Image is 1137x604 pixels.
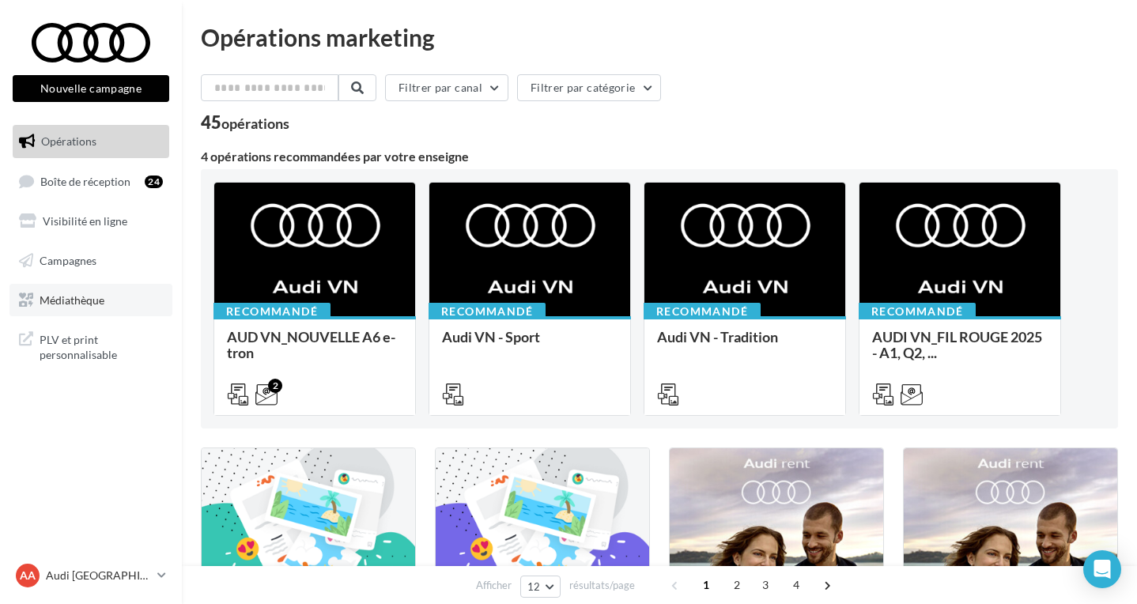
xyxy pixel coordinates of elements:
[46,568,151,583] p: Audi [GEOGRAPHIC_DATA]
[43,214,127,228] span: Visibilité en ligne
[13,561,169,591] a: AA Audi [GEOGRAPHIC_DATA]
[644,303,761,320] div: Recommandé
[724,572,750,598] span: 2
[657,328,778,345] span: Audi VN - Tradition
[385,74,508,101] button: Filtrer par canal
[40,293,104,306] span: Médiathèque
[20,568,36,583] span: AA
[9,244,172,277] a: Campagnes
[872,328,1042,361] span: AUDI VN_FIL ROUGE 2025 - A1, Q2, ...
[9,125,172,158] a: Opérations
[429,303,546,320] div: Recommandé
[1083,550,1121,588] div: Open Intercom Messenger
[40,254,96,267] span: Campagnes
[41,134,96,148] span: Opérations
[201,25,1118,49] div: Opérations marketing
[9,205,172,238] a: Visibilité en ligne
[40,329,163,363] span: PLV et print personnalisable
[227,328,395,361] span: AUD VN_NOUVELLE A6 e-tron
[201,114,289,131] div: 45
[268,379,282,393] div: 2
[527,580,541,593] span: 12
[145,176,163,188] div: 24
[9,164,172,198] a: Boîte de réception24
[9,323,172,369] a: PLV et print personnalisable
[40,174,130,187] span: Boîte de réception
[13,75,169,102] button: Nouvelle campagne
[784,572,809,598] span: 4
[221,116,289,130] div: opérations
[753,572,778,598] span: 3
[859,303,976,320] div: Recommandé
[201,150,1118,163] div: 4 opérations recommandées par votre enseigne
[9,284,172,317] a: Médiathèque
[693,572,719,598] span: 1
[476,578,512,593] span: Afficher
[520,576,561,598] button: 12
[517,74,661,101] button: Filtrer par catégorie
[569,578,635,593] span: résultats/page
[442,328,540,345] span: Audi VN - Sport
[213,303,331,320] div: Recommandé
